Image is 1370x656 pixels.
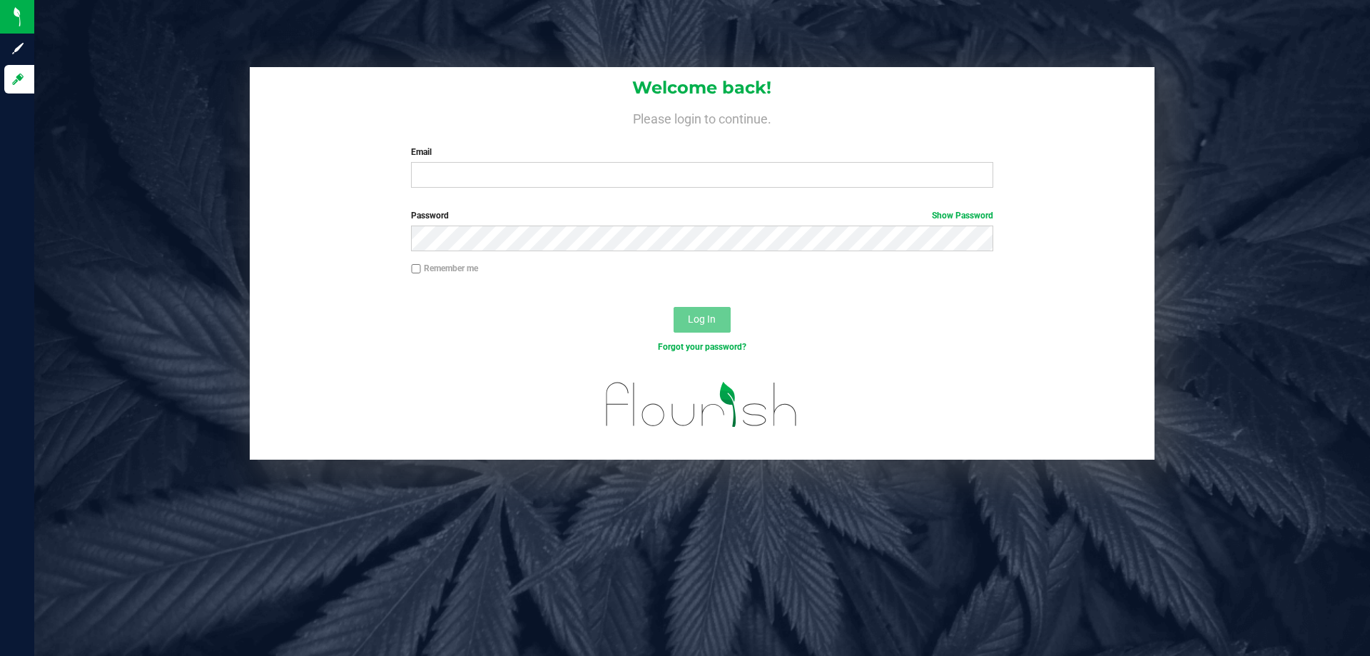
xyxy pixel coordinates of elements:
[932,211,993,221] a: Show Password
[411,262,478,275] label: Remember me
[250,79,1155,97] h1: Welcome back!
[11,41,25,56] inline-svg: Sign up
[658,342,746,352] a: Forgot your password?
[411,264,421,274] input: Remember me
[674,307,731,333] button: Log In
[411,211,449,221] span: Password
[589,368,815,441] img: flourish_logo.svg
[411,146,993,158] label: Email
[688,313,716,325] span: Log In
[250,109,1155,126] h4: Please login to continue.
[11,72,25,86] inline-svg: Log in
